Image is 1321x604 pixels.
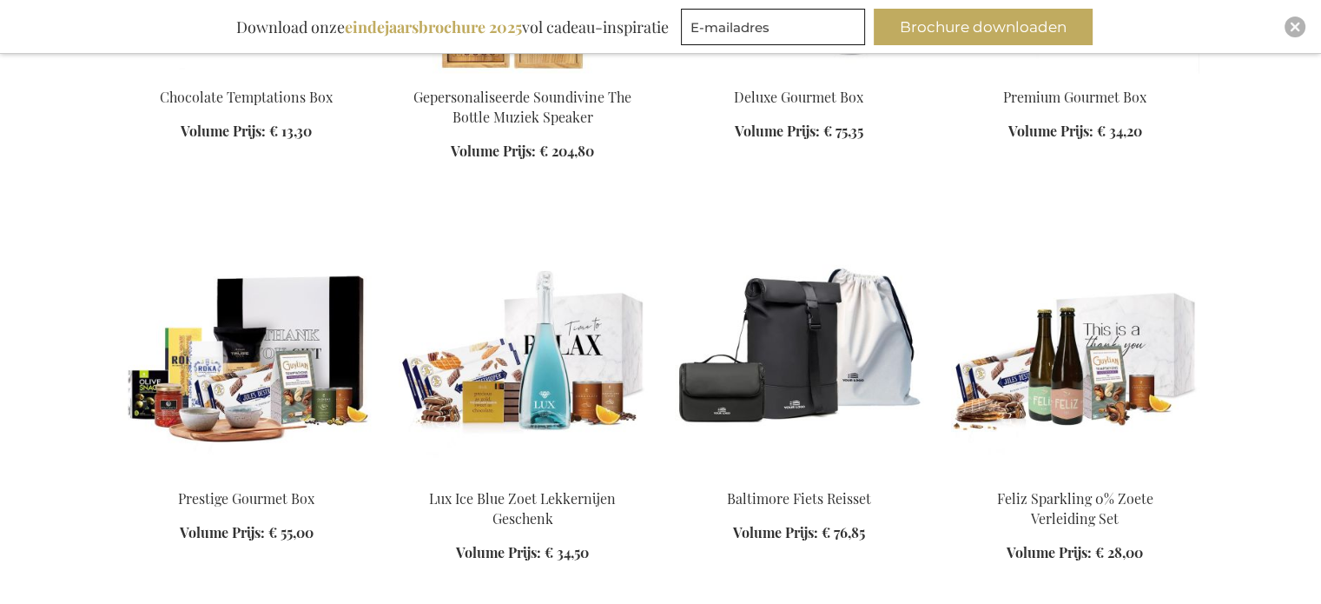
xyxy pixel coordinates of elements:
span: Volume Prijs: [1008,122,1093,140]
span: € 55,00 [268,523,314,541]
a: Prestige Gourmet Box [178,489,314,508]
a: Volume Prijs: € 55,00 [180,523,314,543]
a: Volume Prijs: € 75,35 [735,122,863,142]
span: € 34,20 [1097,122,1142,140]
a: Gepersonaliseerde Soundivine The Bottle Muziek Speaker [413,88,631,126]
a: Volume Prijs: € 13,30 [181,122,312,142]
span: Volume Prijs: [456,543,541,561]
a: Volume Prijs: € 28,00 [1007,543,1143,563]
span: Volume Prijs: [451,142,536,160]
span: Volume Prijs: [180,523,265,541]
a: Volume Prijs: € 76,85 [733,523,865,543]
form: marketing offers and promotions [681,9,870,50]
span: Volume Prijs: [1007,543,1092,561]
img: Prestige Gourmet Box [122,231,371,475]
a: Premium Gourmet Box [1003,88,1146,106]
span: € 28,00 [1095,543,1143,561]
span: € 13,30 [269,122,312,140]
a: Chocolate Temptations Box [160,88,333,106]
img: Feliz Sparkling 0% Sweet Temptations Set [951,231,1199,475]
a: Feliz Sparkling 0% Sweet Temptations Set [951,468,1199,484]
a: Feliz Sparkling 0% Zoete Verleiding Set [997,489,1153,528]
a: Chocolate Temptations Box [122,66,371,83]
div: Download onze vol cadeau-inspiratie [228,9,677,45]
span: € 76,85 [822,523,865,541]
input: E-mailadres [681,9,865,45]
span: Volume Prijs: [733,523,818,541]
div: Close [1285,17,1305,37]
span: € 204,80 [539,142,594,160]
a: Baltimore Fiets Reisset [727,489,871,508]
a: Volume Prijs: € 204,80 [451,142,594,162]
a: Lux Ice Blue Zoet Lekkernijen Geschenk [429,489,616,528]
span: € 75,35 [823,122,863,140]
button: Brochure downloaden [874,9,1093,45]
a: Lux Blue Sweet Delights Gift [399,468,647,484]
a: Deluxe Gourmet Box [734,88,863,106]
a: Prestige Gourmet Box [122,468,371,484]
a: ARCA-20055 [675,66,923,83]
a: Volume Prijs: € 34,20 [1008,122,1142,142]
a: Premium Gourmet Box [951,66,1199,83]
img: Lux Blue Sweet Delights Gift [399,231,647,475]
img: Baltimore Bike Travel Set [675,231,923,475]
a: Baltimore Bike Travel Set [675,468,923,484]
span: € 34,50 [545,543,589,561]
a: Volume Prijs: € 34,50 [456,543,589,563]
a: Personalised Soundivine The Bottle Music Speaker [399,66,647,83]
b: eindejaarsbrochure 2025 [345,17,522,37]
span: Volume Prijs: [735,122,820,140]
span: Volume Prijs: [181,122,266,140]
img: Close [1290,22,1300,32]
